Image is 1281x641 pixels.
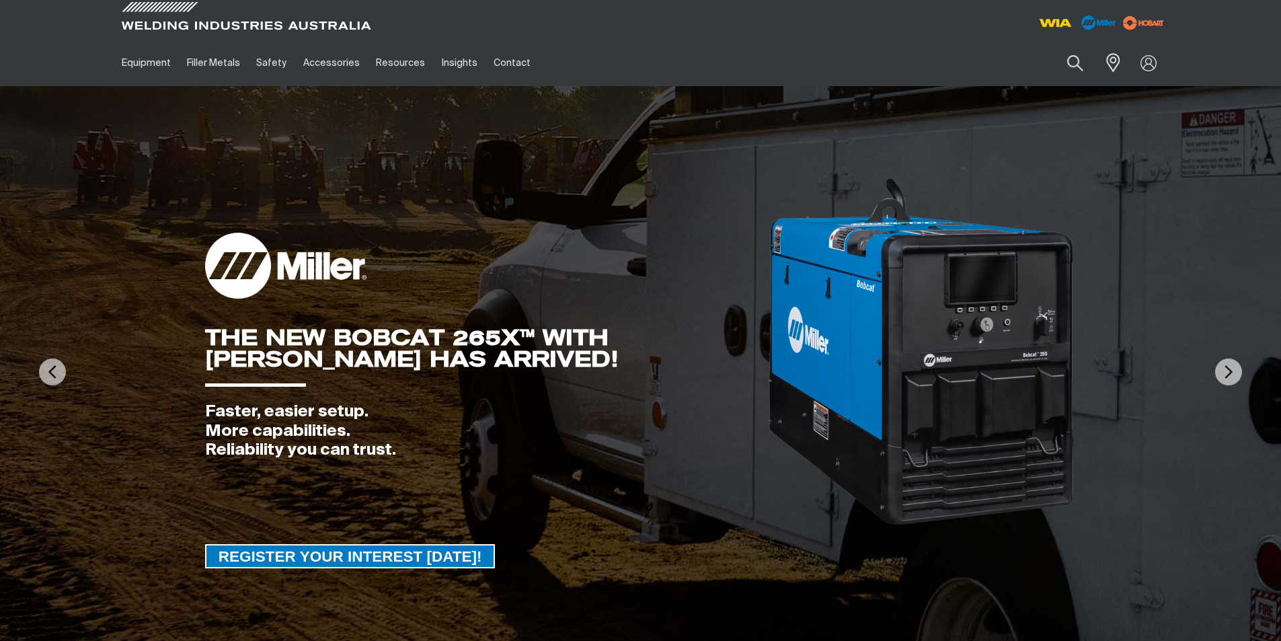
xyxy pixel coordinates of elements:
[39,359,66,385] img: PrevArrow
[205,327,767,370] div: THE NEW BOBCAT 265X™ WITH [PERSON_NAME] HAS ARRIVED!
[1035,47,1097,79] input: Product name or item number...
[206,544,494,568] span: REGISTER YOUR INTEREST [DATE]!
[1119,13,1168,33] img: miller
[179,40,248,86] a: Filler Metals
[114,40,904,86] nav: Main
[486,40,539,86] a: Contact
[433,40,485,86] a: Insights
[248,40,295,86] a: Safety
[295,40,368,86] a: Accessories
[205,544,496,568] a: REGISTER YOUR INTEREST TODAY!
[368,40,433,86] a: Resources
[114,40,179,86] a: Equipment
[1215,359,1242,385] img: NextArrow
[205,402,767,460] div: Faster, easier setup. More capabilities. Reliability you can trust.
[1052,47,1098,79] button: Search products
